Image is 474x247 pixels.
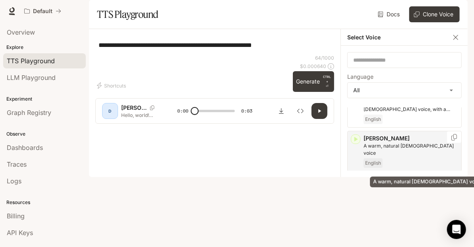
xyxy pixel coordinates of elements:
p: Language [347,74,373,80]
span: English [364,115,383,124]
button: GenerateCTRL +⏎ [293,71,334,92]
span: 0:03 [241,107,252,115]
p: Default [33,8,52,15]
button: Inspect [292,103,308,119]
button: Download audio [273,103,289,119]
div: All [348,83,461,98]
div: D [104,105,116,117]
p: A warm, natural female voice [364,142,458,157]
button: Copy Voice ID [450,134,458,140]
p: CTRL + [323,74,331,84]
button: Clone Voice [409,6,460,22]
p: Hello, world! What a wonderful day to be a text-to-speech model! [121,112,159,119]
p: [PERSON_NAME] [364,134,458,142]
p: 64 / 1000 [315,54,334,61]
p: [PERSON_NAME] [121,104,147,112]
h1: TTS Playground [97,6,159,22]
button: Shortcuts [95,79,129,92]
button: Copy Voice ID [147,105,158,110]
button: All workspaces [21,3,65,19]
a: Docs [376,6,403,22]
span: English [364,158,383,168]
p: $ 0.000640 [300,63,326,70]
span: 0:00 [177,107,188,115]
div: Open Intercom Messenger [447,220,466,239]
p: ⏎ [323,74,331,89]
